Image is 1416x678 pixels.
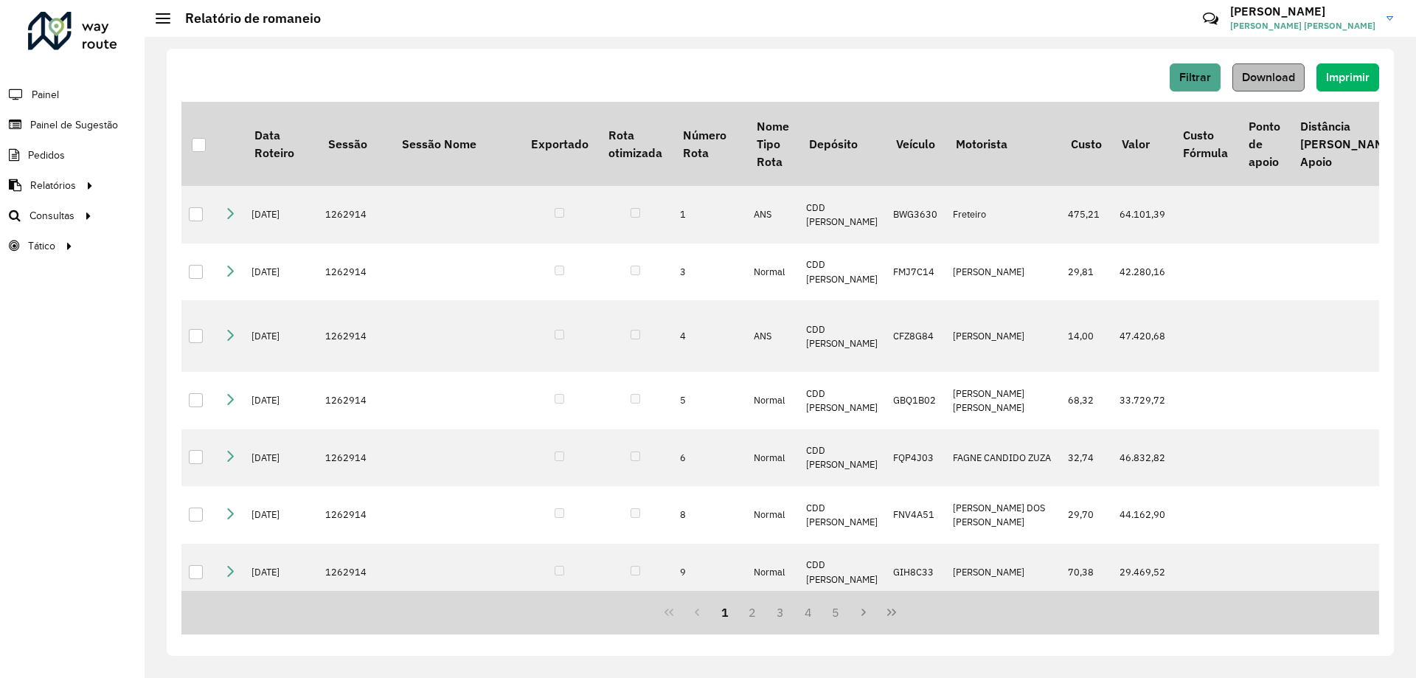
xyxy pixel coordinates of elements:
[799,486,886,544] td: CDD [PERSON_NAME]
[886,544,945,601] td: GIH8C33
[746,486,799,544] td: Normal
[29,208,74,224] span: Consultas
[945,243,1061,301] td: [PERSON_NAME]
[30,117,118,133] span: Painel de Sugestão
[1316,63,1379,91] button: Imprimir
[318,372,392,429] td: 1262914
[799,186,886,243] td: CDD [PERSON_NAME]
[1238,102,1290,186] th: Ponto de apoio
[945,102,1061,186] th: Motorista
[673,429,746,487] td: 6
[1326,71,1370,83] span: Imprimir
[318,300,392,372] td: 1262914
[746,372,799,429] td: Normal
[746,186,799,243] td: ANS
[945,544,1061,601] td: [PERSON_NAME]
[1290,102,1405,186] th: Distância [PERSON_NAME] Apoio
[799,243,886,301] td: CDD [PERSON_NAME]
[1242,71,1295,83] span: Download
[886,372,945,429] td: GBQ1B02
[1061,372,1111,429] td: 68,32
[244,486,318,544] td: [DATE]
[318,186,392,243] td: 1262914
[244,243,318,301] td: [DATE]
[799,102,886,186] th: Depósito
[945,372,1061,429] td: [PERSON_NAME] [PERSON_NAME]
[244,372,318,429] td: [DATE]
[711,598,739,626] button: 1
[1061,300,1111,372] td: 14,00
[1112,544,1173,601] td: 29.469,52
[886,243,945,301] td: FMJ7C14
[1232,63,1305,91] button: Download
[170,10,321,27] h2: Relatório de romaneio
[673,300,746,372] td: 4
[945,429,1061,487] td: FAGNE CANDIDO ZUZA
[746,102,799,186] th: Nome Tipo Rota
[886,429,945,487] td: FQP4J03
[1112,372,1173,429] td: 33.729,72
[1061,429,1111,487] td: 32,74
[318,102,392,186] th: Sessão
[1061,544,1111,601] td: 70,38
[244,544,318,601] td: [DATE]
[1173,102,1238,186] th: Custo Fórmula
[392,102,521,186] th: Sessão Nome
[746,429,799,487] td: Normal
[822,598,850,626] button: 5
[746,243,799,301] td: Normal
[30,178,76,193] span: Relatórios
[318,243,392,301] td: 1262914
[746,544,799,601] td: Normal
[1112,243,1173,301] td: 42.280,16
[673,544,746,601] td: 9
[32,87,59,103] span: Painel
[673,486,746,544] td: 8
[673,372,746,429] td: 5
[738,598,766,626] button: 2
[1112,102,1173,186] th: Valor
[1230,19,1375,32] span: [PERSON_NAME] [PERSON_NAME]
[1195,3,1226,35] a: Contato Rápido
[799,429,886,487] td: CDD [PERSON_NAME]
[799,300,886,372] td: CDD [PERSON_NAME]
[1112,429,1173,487] td: 46.832,82
[746,300,799,372] td: ANS
[1061,243,1111,301] td: 29,81
[28,238,55,254] span: Tático
[318,429,392,487] td: 1262914
[521,102,598,186] th: Exportado
[673,186,746,243] td: 1
[1112,486,1173,544] td: 44.162,90
[1061,102,1111,186] th: Custo
[28,148,65,163] span: Pedidos
[318,544,392,601] td: 1262914
[1112,186,1173,243] td: 64.101,39
[1112,300,1173,372] td: 47.420,68
[886,486,945,544] td: FNV4A51
[794,598,822,626] button: 4
[673,102,746,186] th: Número Rota
[799,372,886,429] td: CDD [PERSON_NAME]
[766,598,794,626] button: 3
[244,102,318,186] th: Data Roteiro
[1061,486,1111,544] td: 29,70
[318,486,392,544] td: 1262914
[1179,71,1211,83] span: Filtrar
[945,300,1061,372] td: [PERSON_NAME]
[1170,63,1221,91] button: Filtrar
[244,186,318,243] td: [DATE]
[850,598,878,626] button: Next Page
[244,300,318,372] td: [DATE]
[886,300,945,372] td: CFZ8G84
[945,186,1061,243] td: Freteiro
[1230,4,1375,18] h3: [PERSON_NAME]
[878,598,906,626] button: Last Page
[1061,186,1111,243] td: 475,21
[598,102,672,186] th: Rota otimizada
[886,102,945,186] th: Veículo
[244,429,318,487] td: [DATE]
[799,544,886,601] td: CDD [PERSON_NAME]
[673,243,746,301] td: 3
[886,186,945,243] td: BWG3630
